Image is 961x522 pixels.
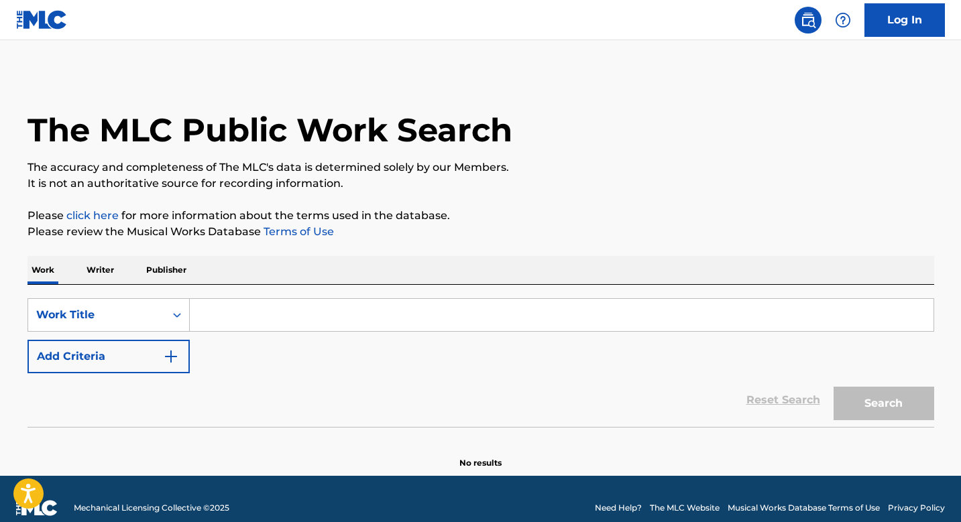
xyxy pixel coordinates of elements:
a: Public Search [795,7,822,34]
a: click here [66,209,119,222]
img: 9d2ae6d4665cec9f34b9.svg [163,348,179,365]
p: Publisher [142,256,190,284]
p: No results [459,441,502,469]
div: Help [830,7,856,34]
p: Please for more information about the terms used in the database. [27,208,934,224]
img: help [835,12,851,28]
a: Privacy Policy [888,502,945,514]
a: Terms of Use [261,225,334,238]
img: search [800,12,816,28]
p: It is not an authoritative source for recording information. [27,176,934,192]
img: logo [16,500,58,516]
img: MLC Logo [16,10,68,29]
a: The MLC Website [650,502,720,514]
form: Search Form [27,298,934,427]
p: The accuracy and completeness of The MLC's data is determined solely by our Members. [27,159,934,176]
p: Please review the Musical Works Database [27,224,934,240]
p: Work [27,256,58,284]
a: Musical Works Database Terms of Use [728,502,880,514]
p: Writer [82,256,118,284]
h1: The MLC Public Work Search [27,110,512,150]
a: Need Help? [595,502,642,514]
span: Mechanical Licensing Collective © 2025 [74,502,229,514]
a: Log In [864,3,945,37]
div: Work Title [36,307,157,323]
button: Add Criteria [27,340,190,373]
